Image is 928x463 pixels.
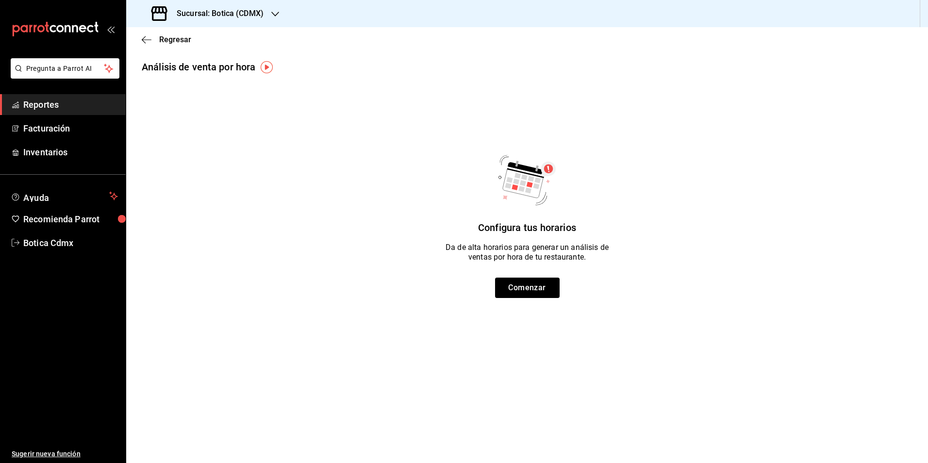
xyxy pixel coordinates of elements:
span: Pregunta a Parrot AI [26,64,104,74]
span: Sugerir nueva función [12,449,118,459]
span: Reportes [23,98,118,111]
span: Recomienda Parrot [23,213,118,226]
a: Pregunta a Parrot AI [7,70,119,81]
button: open_drawer_menu [107,25,115,33]
button: Regresar [142,35,191,44]
span: Regresar [159,35,191,44]
span: Inventarios [23,146,118,159]
div: Análisis de venta por hora [142,60,255,74]
h3: Sucursal: Botica (CDMX) [169,8,264,19]
p: Da de alta horarios para generar un análisis de ventas por hora de tu restaurante. [446,243,609,262]
span: Facturación [23,122,118,135]
p: Configura tus horarios [478,220,576,235]
img: Tooltip marker [261,61,273,73]
button: Comenzar [495,278,560,298]
span: Botica Cdmx [23,236,118,249]
button: Pregunta a Parrot AI [11,58,119,79]
span: Ayuda [23,190,105,202]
